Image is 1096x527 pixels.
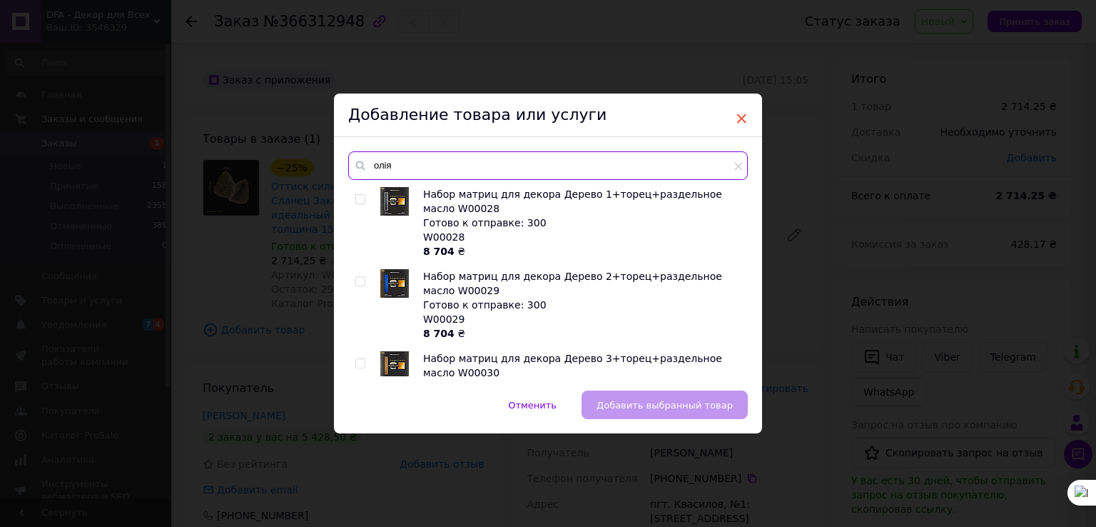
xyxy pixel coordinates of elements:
[423,231,465,243] span: W00028
[348,151,748,180] input: Поиск по товарам и услугам
[423,189,722,214] span: Набор матриц для декора Дерево 1+торец+раздельное масло W00028
[508,400,557,411] span: Отменить
[423,326,740,341] div: ₴
[423,328,455,339] b: 8 704
[423,313,465,325] span: W00029
[735,106,748,131] span: ×
[380,351,409,380] img: Набор матриц для декора Дерево 3+торец+раздельное масло W00030
[380,269,409,298] img: Набор матриц для декора Дерево 2+торец+раздельное масло W00029
[423,298,740,312] div: Готово к отправке: 300
[423,216,740,230] div: Готово к отправке: 300
[380,187,409,216] img: Набор матриц для декора Дерево 1+торец+раздельное масло W00028
[423,246,455,257] b: 8 704
[423,244,740,259] div: ₴
[334,94,762,137] div: Добавление товара или услуги
[493,391,572,419] button: Отменить
[423,271,722,296] span: Набор матриц для декора Дерево 2+торец+раздельное масло W00029
[423,353,722,378] span: Набор матриц для декора Дерево 3+торец+раздельное масло W00030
